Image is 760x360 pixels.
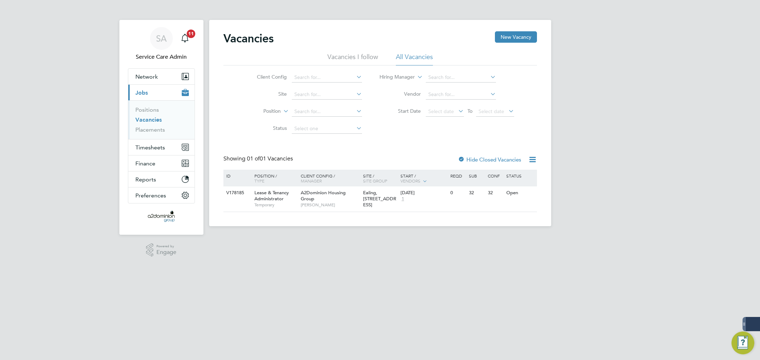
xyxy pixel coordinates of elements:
div: 32 [486,186,505,200]
input: Select one [292,124,362,134]
span: Temporary [254,202,297,208]
nav: Main navigation [119,20,203,235]
span: 1 [400,196,405,202]
div: Status [505,170,536,182]
a: SAService Care Admin [128,27,195,61]
label: Hide Closed Vacancies [458,156,521,163]
span: To [465,106,475,116]
div: ID [224,170,249,182]
span: [PERSON_NAME] [301,202,360,208]
span: Site Group [363,178,387,184]
a: 11 [178,27,192,50]
div: Conf [486,170,505,182]
button: Engage Resource Center [731,332,754,354]
label: Status [246,125,287,131]
button: Timesheets [128,139,195,155]
span: Reports [135,176,156,183]
button: Finance [128,155,195,171]
span: 01 Vacancies [247,155,293,162]
button: Reports [128,171,195,187]
a: Placements [135,126,165,133]
div: Jobs [128,100,195,139]
span: A2Dominion Housing Group [301,190,346,202]
span: Jobs [135,89,148,96]
div: Showing [223,155,294,163]
div: Sub [467,170,486,182]
label: Client Config [246,74,287,80]
span: Engage [156,249,176,255]
span: Vendors [400,178,420,184]
span: 01 of [247,155,260,162]
span: Select date [428,108,454,115]
span: Timesheets [135,144,165,151]
a: Vacancies [135,116,162,123]
div: Reqd [449,170,467,182]
div: Site / [361,170,399,187]
div: Open [505,186,536,200]
span: Lease & Tenancy Administrator [254,190,289,202]
span: Service Care Admin [128,53,195,61]
span: Select date [479,108,504,115]
span: Powered by [156,243,176,249]
div: [DATE] [400,190,447,196]
label: Position [240,108,281,115]
span: Ealing, [STREET_ADDRESS] [363,190,396,208]
div: 0 [449,186,467,200]
div: Client Config / [299,170,361,187]
div: V178185 [224,186,249,200]
input: Search for... [426,90,496,100]
input: Search for... [426,73,496,83]
div: Position / [249,170,299,187]
span: SA [156,34,167,43]
label: Start Date [380,108,421,114]
span: Manager [301,178,322,184]
label: Hiring Manager [374,74,415,81]
button: New Vacancy [495,31,537,43]
li: Vacancies I follow [327,53,378,65]
span: 11 [187,30,195,38]
button: Jobs [128,85,195,100]
h2: Vacancies [223,31,274,46]
button: Preferences [128,187,195,203]
li: All Vacancies [396,53,433,65]
button: Network [128,69,195,84]
label: Site [246,91,287,97]
label: Vendor [380,91,421,97]
div: Start / [399,170,449,187]
input: Search for... [292,107,362,117]
span: Type [254,178,264,184]
input: Search for... [292,73,362,83]
div: 32 [467,186,486,200]
a: Positions [135,106,159,113]
img: a2dominion-logo-retina.png [148,211,175,222]
span: Finance [135,160,155,167]
a: Powered byEngage [146,243,176,257]
input: Search for... [292,90,362,100]
span: Network [135,73,158,80]
a: Go to home page [128,211,195,222]
span: Preferences [135,192,166,199]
